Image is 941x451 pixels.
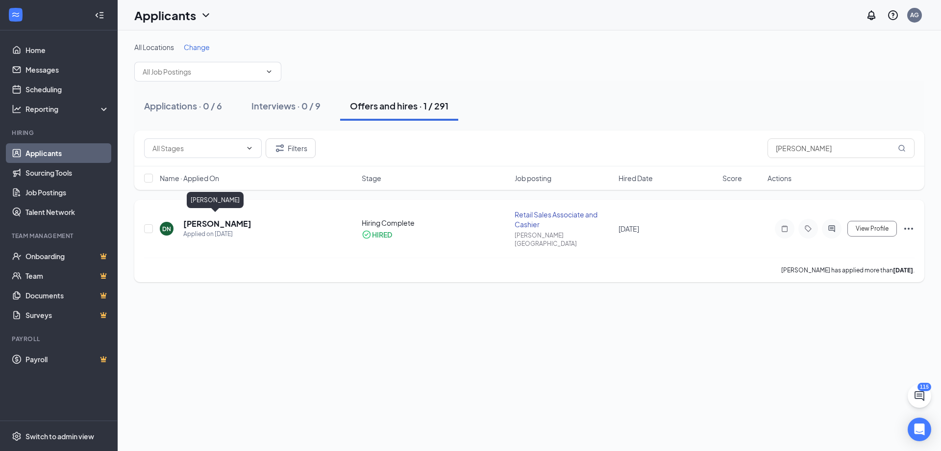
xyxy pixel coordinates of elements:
div: Payroll [12,335,107,343]
div: Offers and hires · 1 / 291 [350,100,448,112]
svg: Tag [802,225,814,233]
a: Scheduling [25,80,109,99]
input: All Job Postings [143,66,261,77]
div: Hiring Complete [362,218,509,228]
svg: Note [779,225,791,233]
span: Name · Applied On [160,173,219,183]
a: DocumentsCrown [25,286,109,305]
svg: Ellipses [903,223,915,235]
svg: WorkstreamLogo [11,10,21,20]
h1: Applicants [134,7,196,24]
input: All Stages [152,143,242,154]
div: Applications · 0 / 6 [144,100,222,112]
h5: [PERSON_NAME] [183,218,251,229]
div: DN [162,225,171,233]
a: Sourcing Tools [25,163,109,183]
span: [DATE] [619,224,639,233]
div: Retail Sales Associate and Cashier [515,210,613,229]
span: Hired Date [619,173,653,183]
div: Applied on [DATE] [183,229,251,239]
a: PayrollCrown [25,349,109,369]
div: [PERSON_NAME] [187,192,244,208]
span: Score [722,173,742,183]
span: Actions [768,173,792,183]
button: Filter Filters [266,138,316,158]
a: Home [25,40,109,60]
svg: ActiveChat [826,225,838,233]
span: All Locations [134,43,174,52]
a: Talent Network [25,202,109,222]
div: Open Intercom Messenger [908,418,931,441]
div: HIRED [372,230,392,239]
svg: ChevronDown [246,144,253,152]
svg: CheckmarkCircle [362,230,371,239]
b: [DATE] [893,266,913,274]
svg: ChevronDown [200,9,212,21]
a: Job Postings [25,183,109,202]
span: View Profile [856,225,889,232]
svg: Settings [12,431,22,441]
svg: Notifications [866,9,877,21]
div: Switch to admin view [25,431,94,441]
svg: QuestionInfo [887,9,899,21]
span: Stage [362,173,381,183]
span: Change [184,43,210,52]
p: [PERSON_NAME] has applied more than . [781,266,915,274]
button: ChatActive [908,384,931,408]
div: Hiring [12,129,107,137]
svg: ChevronDown [265,68,273,76]
a: SurveysCrown [25,305,109,325]
svg: Analysis [12,104,22,114]
button: View Profile [847,221,897,237]
div: Team Management [12,232,107,240]
div: Interviews · 0 / 9 [251,100,321,112]
svg: MagnifyingGlass [898,144,906,152]
a: Messages [25,60,109,80]
a: TeamCrown [25,266,109,286]
svg: Collapse [95,10,104,20]
svg: Filter [274,142,286,154]
a: Applicants [25,143,109,163]
span: Job posting [515,173,551,183]
input: Search in offers and hires [768,138,915,158]
div: AG [910,11,919,19]
svg: ChatActive [914,390,925,402]
div: Reporting [25,104,110,114]
div: 115 [917,383,931,391]
a: OnboardingCrown [25,246,109,266]
div: [PERSON_NAME][GEOGRAPHIC_DATA] [515,231,613,248]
